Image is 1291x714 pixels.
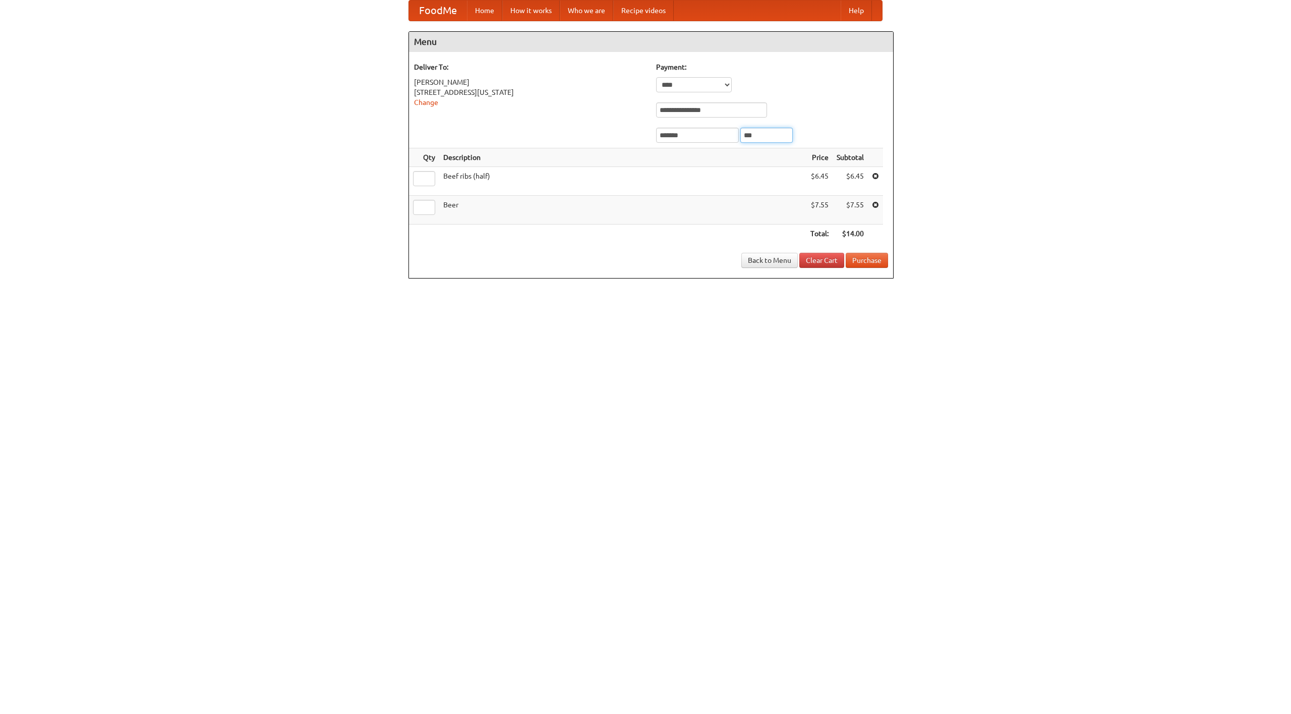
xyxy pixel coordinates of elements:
[656,62,888,72] h5: Payment:
[439,196,806,225] td: Beer
[409,1,467,21] a: FoodMe
[414,87,646,97] div: [STREET_ADDRESS][US_STATE]
[409,32,893,52] h4: Menu
[806,148,833,167] th: Price
[806,225,833,243] th: Total:
[414,77,646,87] div: [PERSON_NAME]
[613,1,674,21] a: Recipe videos
[833,148,868,167] th: Subtotal
[560,1,613,21] a: Who we are
[806,167,833,196] td: $6.45
[833,167,868,196] td: $6.45
[741,253,798,268] a: Back to Menu
[414,98,438,106] a: Change
[841,1,872,21] a: Help
[799,253,844,268] a: Clear Cart
[833,225,868,243] th: $14.00
[833,196,868,225] td: $7.55
[467,1,502,21] a: Home
[502,1,560,21] a: How it works
[806,196,833,225] td: $7.55
[409,148,439,167] th: Qty
[439,167,806,196] td: Beef ribs (half)
[414,62,646,72] h5: Deliver To:
[439,148,806,167] th: Description
[846,253,888,268] button: Purchase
